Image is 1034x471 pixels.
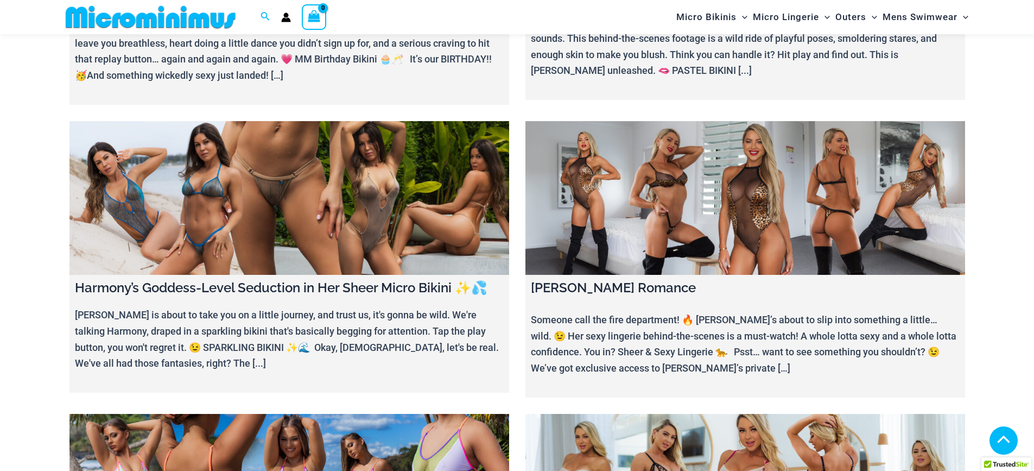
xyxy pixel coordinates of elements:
[525,121,965,275] a: Ilana Savage Romance
[833,3,880,31] a: OutersMenu ToggleMenu Toggle
[75,19,504,84] p: Warning: Peeking at [PERSON_NAME] & [PERSON_NAME] in the 2025 Birthday Bikinis might just leave y...
[531,280,960,296] h4: [PERSON_NAME] Romance
[750,3,833,31] a: Micro LingerieMenu ToggleMenu Toggle
[737,3,747,31] span: Menu Toggle
[866,3,877,31] span: Menu Toggle
[835,3,866,31] span: Outers
[883,3,957,31] span: Mens Swimwear
[69,121,509,275] a: Harmony’s Goddess-Level Seduction in Her Sheer Micro Bikini ✨💦
[880,3,971,31] a: Mens SwimwearMenu ToggleMenu Toggle
[75,280,504,296] h4: Harmony’s Goddess-Level Seduction in Her Sheer Micro Bikini ✨💦
[957,3,968,31] span: Menu Toggle
[75,307,504,372] p: [PERSON_NAME] is about to take you on a little journey, and trust us, it's gonna be wild. We're t...
[531,14,960,79] p: [PERSON_NAME] in a pastel bikini? Yeah, you read that right. And trust us, it's even better than ...
[61,5,240,29] img: MM SHOP LOGO FLAT
[819,3,830,31] span: Menu Toggle
[531,312,960,376] p: Someone call the fire department! 🔥 [PERSON_NAME]’s about to slip into something a little… wild. ...
[302,4,327,29] a: View Shopping Cart, empty
[281,12,291,22] a: Account icon link
[674,3,750,31] a: Micro BikinisMenu ToggleMenu Toggle
[672,2,973,33] nav: Site Navigation
[753,3,819,31] span: Micro Lingerie
[676,3,737,31] span: Micro Bikinis
[261,10,270,24] a: Search icon link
